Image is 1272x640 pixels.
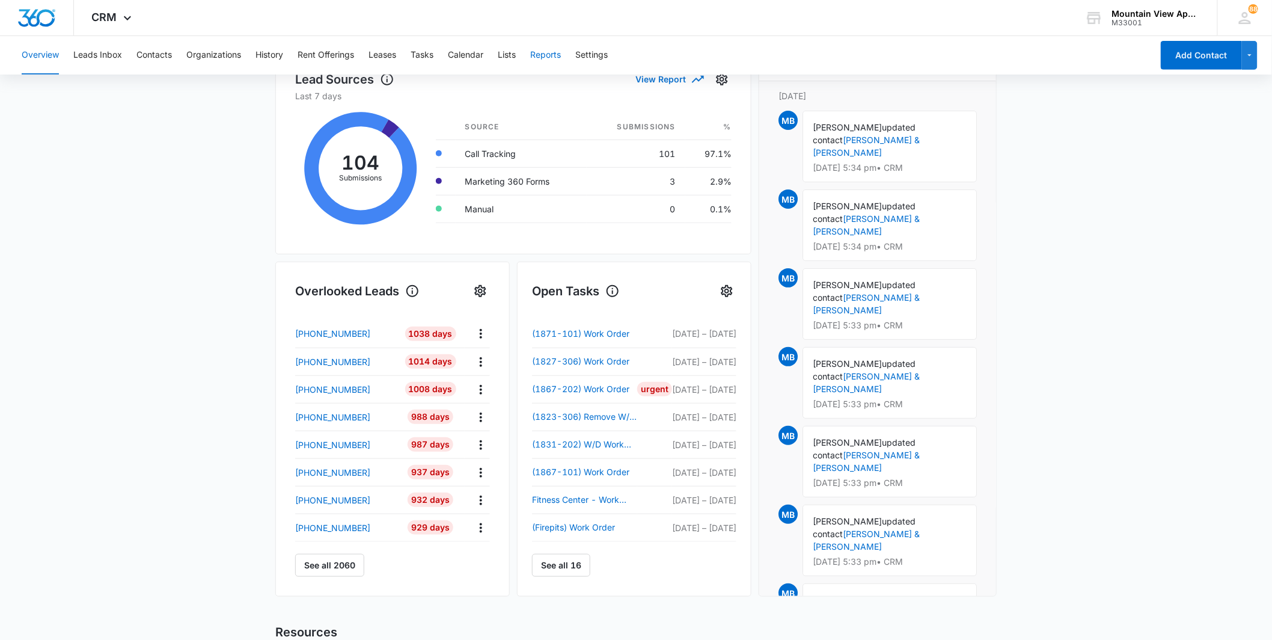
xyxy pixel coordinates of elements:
div: Urgent [637,382,672,396]
p: [PHONE_NUMBER] [295,383,370,396]
div: account id [1112,19,1200,27]
span: MB [778,268,798,288]
div: 932 Days [408,493,453,507]
span: MB [778,189,798,209]
div: 937 Days [408,465,453,479]
button: Actions [471,463,490,482]
button: History [255,36,283,75]
button: Contacts [136,36,172,75]
button: Actions [471,324,490,343]
td: 0.1% [685,195,732,223]
span: MB [778,426,798,445]
button: See all 2060 [295,554,364,577]
button: Rent Offerings [298,36,354,75]
p: [DATE] 5:33 pm • CRM [813,321,967,330]
a: [PHONE_NUMBER] [295,383,396,396]
a: [PHONE_NUMBER] [295,522,396,534]
td: 3 [587,167,685,195]
a: (Firepits) Work Order [532,520,637,535]
p: [DATE] – [DATE] [672,411,736,423]
a: [PERSON_NAME] & [PERSON_NAME] [813,214,920,236]
button: Actions [471,435,490,454]
a: [PHONE_NUMBER] [295,327,396,340]
button: Reports [530,36,561,75]
span: [PERSON_NAME] [813,122,882,132]
span: [PERSON_NAME] [813,595,882,605]
th: % [685,114,732,140]
div: 987 Days [408,437,453,452]
a: [PHONE_NUMBER] [295,438,396,451]
p: [DATE] 5:33 pm • CRM [813,400,967,408]
a: [PERSON_NAME] & [PERSON_NAME] [813,529,920,552]
h1: Open Tasks [532,282,620,300]
div: account name [1112,9,1200,19]
div: 988 Days [408,410,453,424]
button: Leases [368,36,396,75]
p: [PHONE_NUMBER] [295,466,370,479]
button: Add Contact [1161,41,1242,70]
div: notifications count [1249,4,1258,14]
td: 0 [587,195,685,223]
th: Source [456,114,587,140]
button: Lists [498,36,516,75]
p: [DATE] – [DATE] [672,494,736,506]
a: (1827-306) Work Order [532,354,637,369]
a: Fitness Center - Work Order [532,493,637,507]
button: Settings [575,36,608,75]
button: Tasks [411,36,433,75]
a: [PHONE_NUMBER] [295,494,396,506]
span: 88 [1249,4,1258,14]
a: [PHONE_NUMBER] [295,466,396,479]
p: Last 7 days [295,90,732,102]
td: Marketing 360 Forms [456,167,587,195]
button: Organizations [186,36,241,75]
p: [DATE] – [DATE] [672,522,736,534]
a: [PERSON_NAME] & [PERSON_NAME] [813,135,920,158]
button: Actions [471,352,490,371]
a: (1831-202) W/D Work Order [532,437,637,452]
p: [DATE] – [DATE] [672,466,736,479]
a: (1871-101) Work Order [532,327,637,341]
a: [PHONE_NUMBER] [295,355,396,368]
p: [DATE] – [DATE] [672,327,736,340]
p: [DATE] 5:33 pm • CRM [813,479,967,487]
p: [PHONE_NUMBER] [295,438,370,451]
p: [PHONE_NUMBER] [295,327,370,340]
a: [PERSON_NAME] & [PERSON_NAME] [813,371,920,394]
div: 1038 Days [405,327,456,341]
td: Manual [456,195,587,223]
p: [PHONE_NUMBER] [295,494,370,506]
td: 2.9% [685,167,732,195]
a: (1867-101) Work Order [532,465,637,479]
p: [DATE] – [DATE] [672,438,736,451]
span: CRM [92,11,117,23]
td: 101 [587,140,685,167]
a: (1823-306) Remove W/D Work Order 10/17 [532,410,637,424]
a: See all 16 [532,554,590,577]
a: [PERSON_NAME] & [PERSON_NAME] [813,450,920,473]
p: [PHONE_NUMBER] [295,522,370,534]
div: 929 Days [408,520,453,535]
button: Settings [717,282,736,301]
p: [DATE] 5:34 pm • CRM [813,242,967,251]
button: Calendar [448,36,483,75]
p: [PHONE_NUMBER] [295,411,370,423]
button: View Report [635,69,703,90]
span: MB [778,111,798,130]
a: [PHONE_NUMBER] [295,411,396,423]
p: [DATE] [778,90,977,102]
span: [PERSON_NAME] [813,358,882,369]
p: [DATE] 5:34 pm • CRM [813,164,967,172]
button: Actions [471,491,490,509]
button: Actions [471,518,490,537]
span: [PERSON_NAME] [813,201,882,211]
span: [PERSON_NAME] [813,280,882,290]
td: 97.1% [685,140,732,167]
button: Actions [471,408,490,426]
a: [PERSON_NAME] & [PERSON_NAME] [813,292,920,315]
h1: Overlooked Leads [295,282,420,300]
span: [PERSON_NAME] [813,437,882,448]
div: 1014 Days [405,354,456,369]
p: [DATE] 5:33 pm • CRM [813,558,967,566]
h1: Lead Sources [295,70,394,88]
